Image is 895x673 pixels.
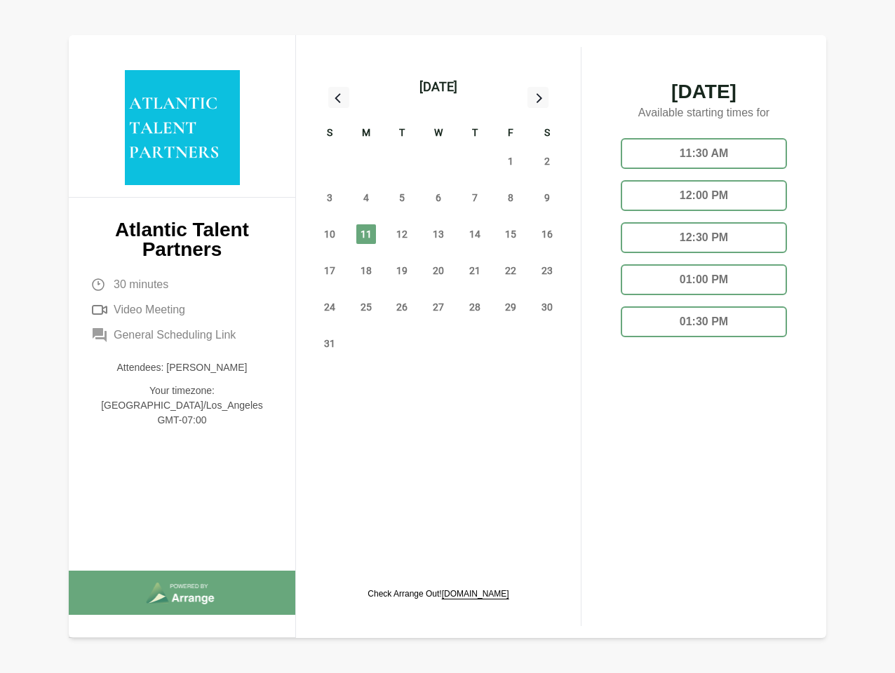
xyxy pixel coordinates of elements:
[114,327,236,344] span: General Scheduling Link
[91,383,273,428] p: Your timezone: [GEOGRAPHIC_DATA]/Los_Angeles GMT-07:00
[537,224,557,244] span: Saturday, August 16, 2025
[501,151,520,171] span: Friday, August 1, 2025
[537,151,557,171] span: Saturday, August 2, 2025
[91,360,273,375] p: Attendees: [PERSON_NAME]
[320,297,339,317] span: Sunday, August 24, 2025
[493,125,530,143] div: F
[621,306,787,337] div: 01:30 PM
[537,297,557,317] span: Saturday, August 30, 2025
[348,125,384,143] div: M
[429,261,448,280] span: Wednesday, August 20, 2025
[114,301,185,318] span: Video Meeting
[621,180,787,211] div: 12:00 PM
[501,188,520,208] span: Friday, August 8, 2025
[356,188,376,208] span: Monday, August 4, 2025
[420,125,457,143] div: W
[392,297,412,317] span: Tuesday, August 26, 2025
[621,264,787,295] div: 01:00 PM
[621,138,787,169] div: 11:30 AM
[457,125,493,143] div: T
[356,224,376,244] span: Monday, August 11, 2025
[356,297,376,317] span: Monday, August 25, 2025
[442,589,509,599] a: [DOMAIN_NAME]
[392,261,412,280] span: Tuesday, August 19, 2025
[419,77,457,97] div: [DATE]
[501,261,520,280] span: Friday, August 22, 2025
[384,125,420,143] div: T
[392,224,412,244] span: Tuesday, August 12, 2025
[311,125,348,143] div: S
[429,297,448,317] span: Wednesday, August 27, 2025
[501,224,520,244] span: Friday, August 15, 2025
[465,297,485,317] span: Thursday, August 28, 2025
[501,297,520,317] span: Friday, August 29, 2025
[320,261,339,280] span: Sunday, August 17, 2025
[91,220,273,259] p: Atlantic Talent Partners
[320,188,339,208] span: Sunday, August 3, 2025
[320,224,339,244] span: Sunday, August 10, 2025
[537,188,557,208] span: Saturday, August 9, 2025
[610,82,798,102] span: [DATE]
[465,261,485,280] span: Thursday, August 21, 2025
[621,222,787,253] div: 12:30 PM
[465,188,485,208] span: Thursday, August 7, 2025
[320,334,339,353] span: Sunday, August 31, 2025
[368,588,509,599] p: Check Arrange Out!
[537,261,557,280] span: Saturday, August 23, 2025
[610,102,798,127] p: Available starting times for
[465,224,485,244] span: Thursday, August 14, 2025
[529,125,565,143] div: S
[356,261,376,280] span: Monday, August 18, 2025
[392,188,412,208] span: Tuesday, August 5, 2025
[429,188,448,208] span: Wednesday, August 6, 2025
[114,276,168,293] span: 30 minutes
[429,224,448,244] span: Wednesday, August 13, 2025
